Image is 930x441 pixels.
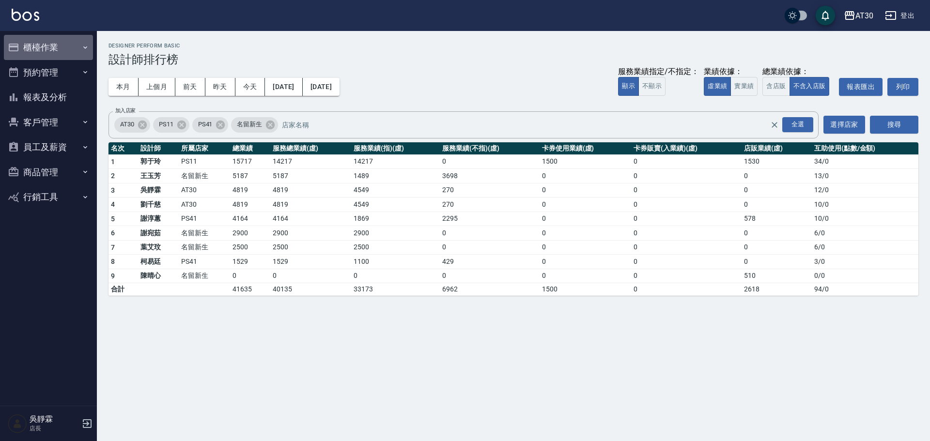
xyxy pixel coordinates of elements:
td: 0 [631,283,742,296]
img: Logo [12,9,39,21]
td: 吳靜霖 [138,183,179,198]
td: 名留新生 [179,269,230,283]
td: 2900 [230,226,271,241]
td: 2618 [742,283,812,296]
button: 今天 [235,78,265,96]
td: 1869 [351,212,440,226]
span: 9 [111,272,115,280]
label: 加入店家 [115,107,136,114]
span: PS41 [192,120,218,129]
td: 0 / 0 [812,269,918,283]
button: 上個月 [139,78,175,96]
th: 名次 [108,142,138,155]
td: 0 [440,269,539,283]
td: 0 [742,198,812,212]
div: 業績依據： [704,67,758,77]
h3: 設計師排行榜 [108,53,918,66]
td: 0 [742,240,812,255]
td: 10 / 0 [812,198,918,212]
td: 0 [540,198,632,212]
td: 1530 [742,154,812,169]
table: a dense table [108,142,918,296]
button: [DATE] [265,78,302,96]
td: 0 [631,198,742,212]
td: 合計 [108,283,138,296]
td: AT30 [179,183,230,198]
td: 4819 [270,198,351,212]
td: 陳晴心 [138,269,179,283]
td: 謝淳蕙 [138,212,179,226]
div: PS11 [153,117,189,133]
td: 6 / 0 [812,226,918,241]
td: 34 / 0 [812,154,918,169]
button: 預約管理 [4,60,93,85]
span: AT30 [114,120,140,129]
td: 名留新生 [179,240,230,255]
td: 4819 [230,183,271,198]
td: 2900 [351,226,440,241]
td: 15717 [230,154,271,169]
th: 總業績 [230,142,271,155]
button: AT30 [840,6,877,26]
td: 名留新生 [179,169,230,183]
td: 0 [631,255,742,269]
button: 不含入店販 [790,77,830,96]
td: 4549 [351,183,440,198]
td: 1529 [230,255,271,269]
span: 1 [111,158,115,166]
td: 葉艾玟 [138,240,179,255]
td: 270 [440,198,539,212]
img: Person [8,414,27,433]
div: 服務業績指定/不指定： [618,67,699,77]
button: 顯示 [618,77,639,96]
td: 0 [631,226,742,241]
td: 6962 [440,283,539,296]
div: AT30 [114,117,150,133]
td: AT30 [179,198,230,212]
div: PS41 [192,117,229,133]
span: 2 [111,172,115,180]
button: 行銷工具 [4,184,93,210]
button: Clear [768,118,781,132]
td: 12 / 0 [812,183,918,198]
h5: 吳靜霖 [30,414,79,424]
td: 40135 [270,283,351,296]
p: 店長 [30,424,79,433]
button: 報表匯出 [839,78,883,96]
td: 0 [540,255,632,269]
td: 41635 [230,283,271,296]
th: 所屬店家 [179,142,230,155]
td: 柯易廷 [138,255,179,269]
td: 1100 [351,255,440,269]
span: 4 [111,200,115,208]
button: [DATE] [303,78,340,96]
td: 劉千慈 [138,198,179,212]
td: 33173 [351,283,440,296]
th: 設計師 [138,142,179,155]
td: 0 [631,183,742,198]
td: 14217 [270,154,351,169]
button: 前天 [175,78,205,96]
span: PS11 [153,120,179,129]
td: 94 / 0 [812,283,918,296]
button: 選擇店家 [823,116,865,134]
td: 4819 [230,198,271,212]
td: 0 [631,240,742,255]
div: AT30 [855,10,873,22]
td: 13 / 0 [812,169,918,183]
button: 實業績 [730,77,758,96]
td: 0 [270,269,351,283]
button: 員工及薪資 [4,135,93,160]
td: 0 [440,226,539,241]
td: 270 [440,183,539,198]
span: 8 [111,258,115,265]
td: 0 [631,269,742,283]
td: 0 [631,154,742,169]
td: 0 [230,269,271,283]
div: 總業績依據： [762,67,834,77]
td: 0 [742,255,812,269]
td: 王玉芳 [138,169,179,183]
td: 578 [742,212,812,226]
td: 4164 [270,212,351,226]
